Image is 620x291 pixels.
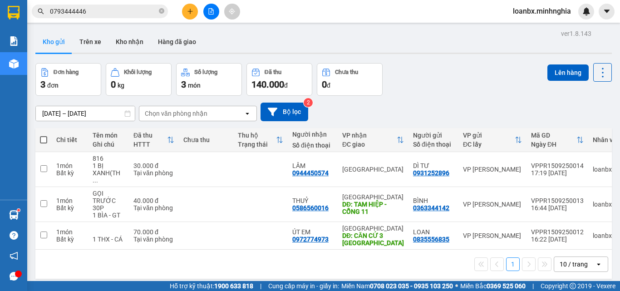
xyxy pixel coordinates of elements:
[187,8,193,15] span: plus
[531,236,584,243] div: 16:22 [DATE]
[463,141,515,148] div: ĐC lấy
[261,103,308,121] button: Bộ lọc
[463,166,522,173] div: VP [PERSON_NAME]
[413,141,454,148] div: Số điện thoại
[56,162,84,169] div: 1 món
[413,228,454,236] div: LOAN
[56,169,84,177] div: Bất kỳ
[561,29,591,39] div: ver 1.8.143
[292,142,333,149] div: Số điện thoại
[582,7,590,15] img: icon-new-feature
[292,236,329,243] div: 0972774973
[8,6,20,20] img: logo-vxr
[342,225,404,232] div: [GEOGRAPHIC_DATA]
[327,82,330,89] span: đ
[50,6,157,16] input: Tìm tên, số ĐT hoặc mã đơn
[341,281,453,291] span: Miền Nam
[9,36,19,46] img: solution-icon
[460,281,526,291] span: Miền Bắc
[145,109,207,118] div: Chọn văn phòng nhận
[108,31,151,53] button: Kho nhận
[124,69,152,75] div: Khối lượng
[56,236,84,243] div: Bất kỳ
[118,82,124,89] span: kg
[56,197,84,204] div: 1 món
[317,63,383,96] button: Chưa thu0đ
[133,162,174,169] div: 30.000 đ
[370,282,453,290] strong: 0708 023 035 - 0935 103 250
[93,162,124,184] div: 1 BỊ XANH(THG) - ĐỒ ĂN
[251,79,284,90] span: 140.000
[9,210,19,220] img: warehouse-icon
[194,69,217,75] div: Số lượng
[129,128,179,152] th: Toggle SortBy
[229,8,235,15] span: aim
[159,8,164,14] span: close-circle
[93,141,124,148] div: Ghi chú
[455,284,458,288] span: ⚪️
[133,197,174,204] div: 40.000 đ
[188,82,201,89] span: món
[531,204,584,212] div: 16:44 [DATE]
[413,204,449,212] div: 0363344142
[224,4,240,20] button: aim
[527,128,588,152] th: Toggle SortBy
[268,281,339,291] span: Cung cấp máy in - giấy in:
[260,281,261,291] span: |
[182,4,198,20] button: plus
[603,7,611,15] span: caret-down
[531,132,576,139] div: Mã GD
[292,204,329,212] div: 0586560016
[133,236,174,243] div: Tại văn phòng
[93,177,98,184] span: ...
[133,132,167,139] div: Đã thu
[284,82,288,89] span: đ
[93,212,124,219] div: 1 BÌA - GT
[54,69,79,75] div: Đơn hàng
[56,228,84,236] div: 1 món
[203,4,219,20] button: file-add
[292,131,333,138] div: Người nhận
[40,79,45,90] span: 3
[595,261,602,268] svg: open
[458,128,527,152] th: Toggle SortBy
[338,128,408,152] th: Toggle SortBy
[106,63,172,96] button: Khối lượng0kg
[72,31,108,53] button: Trên xe
[292,162,333,169] div: LÂM
[463,132,515,139] div: VP gửi
[413,169,449,177] div: 0931252896
[133,204,174,212] div: Tại văn phòng
[487,282,526,290] strong: 0369 525 060
[159,7,164,16] span: close-circle
[170,281,253,291] span: Hỗ trợ kỹ thuật:
[56,204,84,212] div: Bất kỳ
[133,228,174,236] div: 70.000 đ
[56,136,84,143] div: Chi tiết
[531,162,584,169] div: VPPR1509250014
[560,260,588,269] div: 10 / trang
[506,5,578,17] span: loanbx.minhnghia
[208,8,214,15] span: file-add
[35,31,72,53] button: Kho gửi
[335,69,358,75] div: Chưa thu
[547,64,589,81] button: Lên hàng
[93,236,124,243] div: 1 THX - CÁ
[342,232,404,247] div: DĐ: CĂN CỨ 3 CHÙA BẢO LÂM
[133,141,167,148] div: HTTT
[342,132,397,139] div: VP nhận
[463,232,522,239] div: VP [PERSON_NAME]
[93,190,124,212] div: GỌI TRƯỚC 30P
[570,283,576,289] span: copyright
[342,201,404,215] div: DĐ: TAM HIỆP - CỔNG 11
[10,231,18,240] span: question-circle
[292,169,329,177] div: 0944450574
[506,257,520,271] button: 1
[322,79,327,90] span: 0
[531,197,584,204] div: VPPR1509250013
[599,4,615,20] button: caret-down
[265,69,281,75] div: Đã thu
[233,128,288,152] th: Toggle SortBy
[38,8,44,15] span: search
[292,228,333,236] div: ÚT EM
